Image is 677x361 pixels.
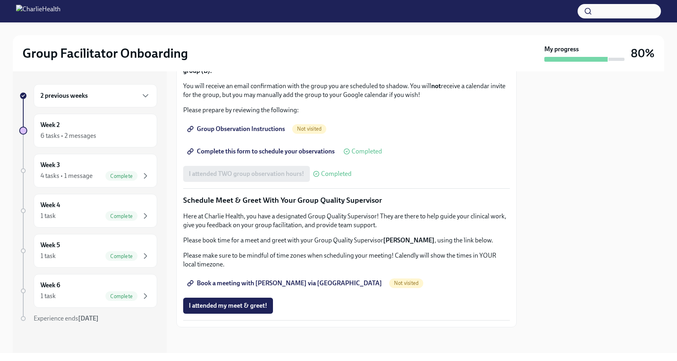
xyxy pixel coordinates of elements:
strong: Please submit the form 2 times to sign up for 2 seperate groups. You will shadow one process grou... [183,58,505,75]
div: 4 tasks • 1 message [40,171,93,180]
span: Group Observation Instructions [189,125,285,133]
p: You will receive an email confirmation with the group you are scheduled to shadow. You will recei... [183,82,510,99]
h6: Week 5 [40,241,60,250]
div: 1 task [40,252,56,260]
a: Week 61 taskComplete [19,274,157,308]
a: Week 34 tasks • 1 messageComplete [19,154,157,188]
div: 1 task [40,212,56,220]
div: 1 task [40,292,56,300]
span: Experience ends [34,315,99,322]
img: CharlieHealth [16,5,61,18]
h6: Week 6 [40,281,60,290]
div: 2 previous weeks [34,84,157,107]
span: Complete [105,213,137,219]
span: Complete [105,173,137,179]
span: Not visited [292,126,326,132]
span: Completed [321,171,352,177]
span: Not visited [389,280,423,286]
span: Completed [352,148,382,155]
button: I attended my meet & greet! [183,298,273,314]
a: Week 41 taskComplete [19,194,157,228]
p: Please make sure to be mindful of time zones when scheduling your meeting! Calendly will show the... [183,251,510,269]
strong: [PERSON_NAME] [383,236,434,244]
span: I attended my meet & greet! [189,302,267,310]
p: Please book time for a meet and greet with your Group Quality Supervisor , using the link below. [183,236,510,245]
strong: My progress [544,45,579,54]
h6: Week 3 [40,161,60,169]
p: Here at Charlie Health, you have a designated Group Quality Supervisor! They are there to help gu... [183,212,510,230]
p: Please prepare by reviewing the following: [183,106,510,115]
span: Complete this form to schedule your observations [189,147,335,155]
h2: Group Facilitator Onboarding [22,45,188,61]
strong: [DATE] [78,315,99,322]
a: Book a meeting with [PERSON_NAME] via [GEOGRAPHIC_DATA] [183,275,388,291]
p: Schedule Meet & Greet With Your Group Quality Supervisor [183,195,510,206]
h6: 2 previous weeks [40,91,88,100]
h3: 80% [631,46,655,61]
a: Complete this form to schedule your observations [183,143,340,159]
a: Group Observation Instructions [183,121,291,137]
span: Complete [105,253,137,259]
h6: Week 4 [40,201,60,210]
span: Book a meeting with [PERSON_NAME] via [GEOGRAPHIC_DATA] [189,279,382,287]
div: 6 tasks • 2 messages [40,131,96,140]
h6: Week 2 [40,121,60,129]
span: Complete [105,293,137,299]
a: Week 51 taskComplete [19,234,157,268]
strong: not [431,82,441,90]
a: Week 26 tasks • 2 messages [19,114,157,147]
